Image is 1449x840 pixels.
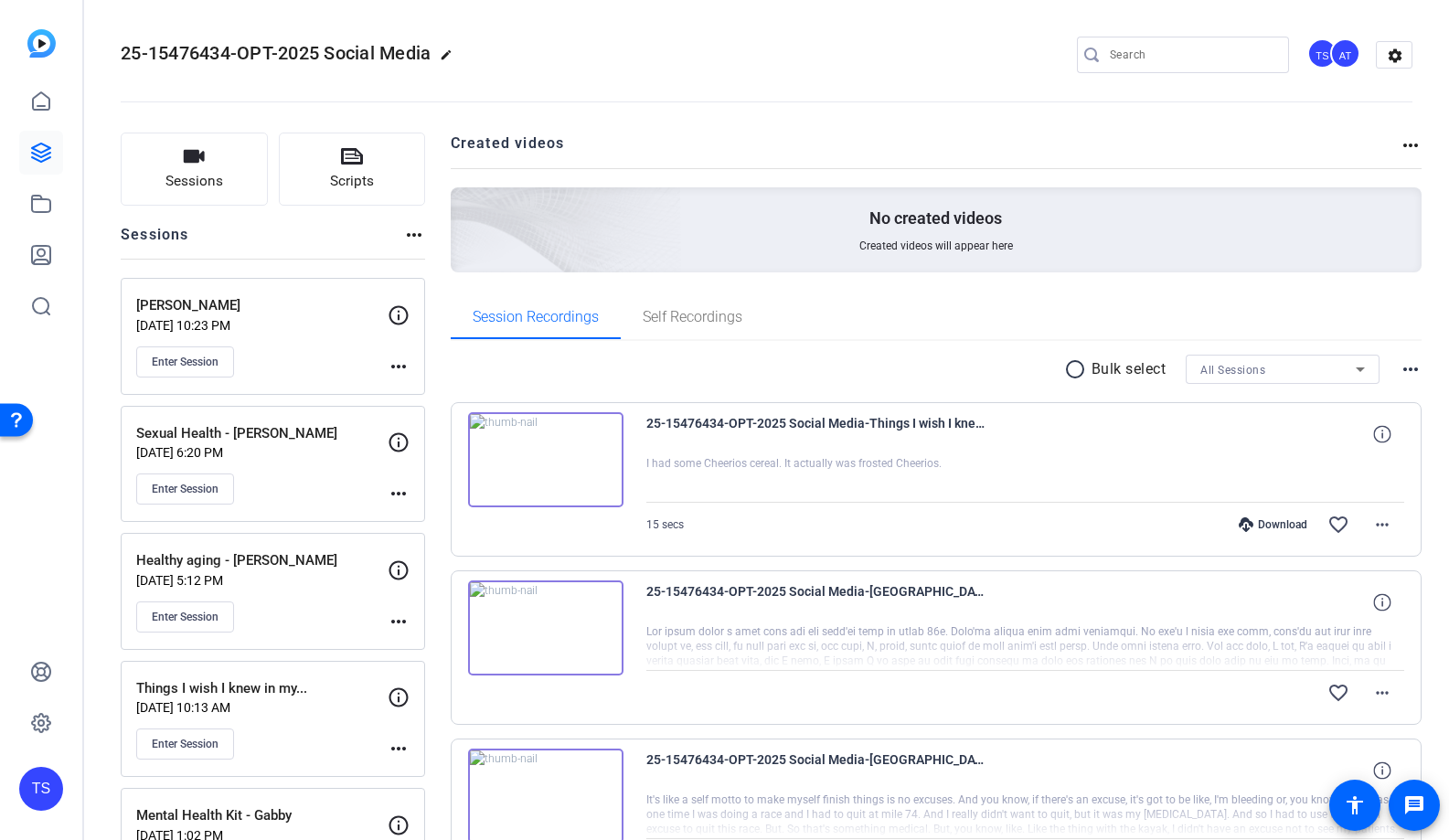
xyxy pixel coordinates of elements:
[1330,38,1362,70] ngx-avatar: Abraham Turcotte
[136,573,388,588] p: [DATE] 5:12 PM
[1064,358,1092,380] mat-icon: radio_button_unchecked
[136,678,388,699] p: Things I wish I knew in my...
[1330,38,1360,69] div: AT
[136,601,234,633] button: Enter Session
[136,318,388,333] p: [DATE] 10:23 PM
[388,483,410,505] mat-icon: more_horiz
[388,356,410,377] mat-icon: more_horiz
[1400,358,1422,380] mat-icon: more_horiz
[152,355,218,369] span: Enter Session
[403,224,425,246] mat-icon: more_horiz
[388,611,410,633] mat-icon: more_horiz
[246,6,682,403] img: Creted videos background
[1327,682,1349,704] mat-icon: favorite_border
[1400,134,1422,156] mat-icon: more_horiz
[19,767,63,811] div: TS
[136,295,388,316] p: [PERSON_NAME]
[1092,358,1167,380] p: Bulk select
[1307,38,1337,69] div: TS
[869,207,1002,229] p: No created videos
[440,48,462,70] mat-icon: edit
[152,737,218,751] span: Enter Session
[136,805,388,826] p: Mental Health Kit - Gabby
[279,133,426,206] button: Scripts
[646,518,684,531] span: 15 secs
[121,224,189,259] h2: Sessions
[136,445,388,460] p: [DATE] 6:20 PM
[1344,794,1366,816] mat-icon: accessibility
[1307,38,1339,70] ngx-avatar: Tilt Studios
[136,700,388,715] p: [DATE] 10:13 AM
[468,580,623,675] img: thumb-nail
[468,412,623,507] img: thumb-nail
[1230,517,1316,532] div: Download
[121,42,431,64] span: 25-15476434-OPT-2025 Social Media
[136,473,234,505] button: Enter Session
[27,29,56,58] img: blue-gradient.svg
[1377,42,1413,69] mat-icon: settings
[643,310,742,324] span: Self Recordings
[121,133,268,206] button: Sessions
[451,133,1401,168] h2: Created videos
[646,749,985,792] span: 25-15476434-OPT-2025 Social Media-[GEOGRAPHIC_DATA][PERSON_NAME][GEOGRAPHIC_DATA]-2025-08-28-13-0...
[646,580,985,624] span: 25-15476434-OPT-2025 Social Media-[GEOGRAPHIC_DATA][PERSON_NAME][GEOGRAPHIC_DATA]-2025-08-28-13-0...
[136,550,388,571] p: Healthy aging - [PERSON_NAME]
[1371,514,1393,536] mat-icon: more_horiz
[1200,364,1265,377] span: All Sessions
[152,482,218,496] span: Enter Session
[859,239,1013,253] span: Created videos will appear here
[152,610,218,624] span: Enter Session
[1371,682,1393,704] mat-icon: more_horiz
[473,310,599,324] span: Session Recordings
[1110,44,1274,66] input: Search
[646,412,985,456] span: 25-15476434-OPT-2025 Social Media-Things I wish I knew in my...-[PERSON_NAME]-2025-08-28-14-09-11...
[136,728,234,760] button: Enter Session
[388,738,410,760] mat-icon: more_horiz
[136,423,388,444] p: Sexual Health - [PERSON_NAME]
[1403,794,1425,816] mat-icon: message
[136,346,234,377] button: Enter Session
[1327,514,1349,536] mat-icon: favorite_border
[165,171,223,192] span: Sessions
[330,171,374,192] span: Scripts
